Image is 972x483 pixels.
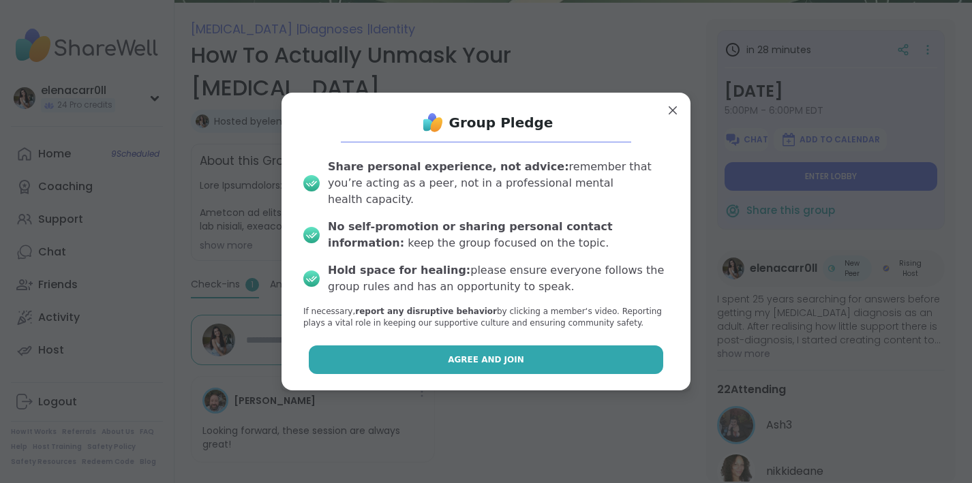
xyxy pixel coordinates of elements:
[328,262,669,295] div: please ensure everyone follows the group rules and has an opportunity to speak.
[328,264,470,277] b: Hold space for healing:
[328,159,669,208] div: remember that you’re acting as a peer, not in a professional mental health capacity.
[448,354,524,366] span: Agree and Join
[328,220,613,249] b: No self-promotion or sharing personal contact information:
[303,306,669,329] p: If necessary, by clicking a member‘s video. Reporting plays a vital role in keeping our supportiv...
[419,109,446,136] img: ShareWell Logo
[328,219,669,251] div: keep the group focused on the topic.
[309,345,664,374] button: Agree and Join
[449,113,553,132] h1: Group Pledge
[328,160,569,173] b: Share personal experience, not advice:
[355,307,497,316] b: report any disruptive behavior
